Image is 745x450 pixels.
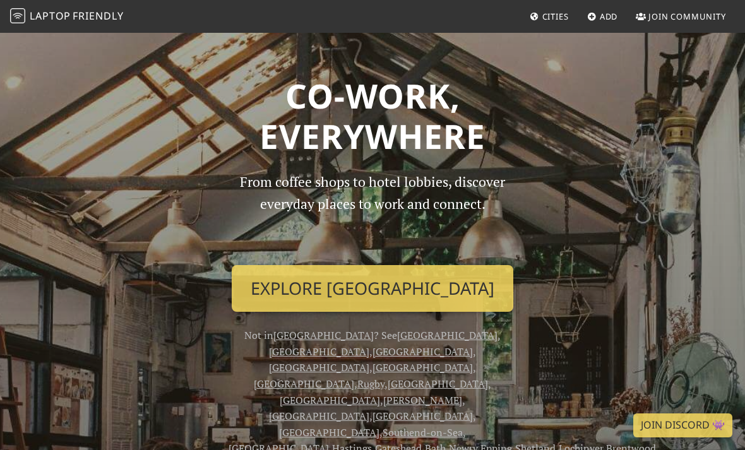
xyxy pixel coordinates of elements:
[269,360,369,374] a: [GEOGRAPHIC_DATA]
[10,6,124,28] a: LaptopFriendly LaptopFriendly
[229,171,516,255] p: From coffee shops to hotel lobbies, discover everyday places to work and connect.
[73,9,123,23] span: Friendly
[542,11,569,22] span: Cities
[372,409,473,423] a: [GEOGRAPHIC_DATA]
[582,5,623,28] a: Add
[525,5,574,28] a: Cities
[397,328,498,342] a: [GEOGRAPHIC_DATA]
[30,9,71,23] span: Laptop
[269,409,369,423] a: [GEOGRAPHIC_DATA]
[383,425,463,439] a: Southend-on-Sea
[633,413,732,437] a: Join Discord 👾
[357,377,384,391] a: Rugby
[280,393,380,407] a: [GEOGRAPHIC_DATA]
[254,377,354,391] a: [GEOGRAPHIC_DATA]
[600,11,618,22] span: Add
[388,377,488,391] a: [GEOGRAPHIC_DATA]
[232,265,513,312] a: Explore [GEOGRAPHIC_DATA]
[279,425,379,439] a: [GEOGRAPHIC_DATA]
[269,345,369,358] a: [GEOGRAPHIC_DATA]
[383,393,462,407] a: [PERSON_NAME]
[648,11,726,22] span: Join Community
[10,8,25,23] img: LaptopFriendly
[273,328,374,342] a: [GEOGRAPHIC_DATA]
[372,345,473,358] a: [GEOGRAPHIC_DATA]
[372,360,473,374] a: [GEOGRAPHIC_DATA]
[77,76,668,156] h1: Co-work, Everywhere
[631,5,731,28] a: Join Community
